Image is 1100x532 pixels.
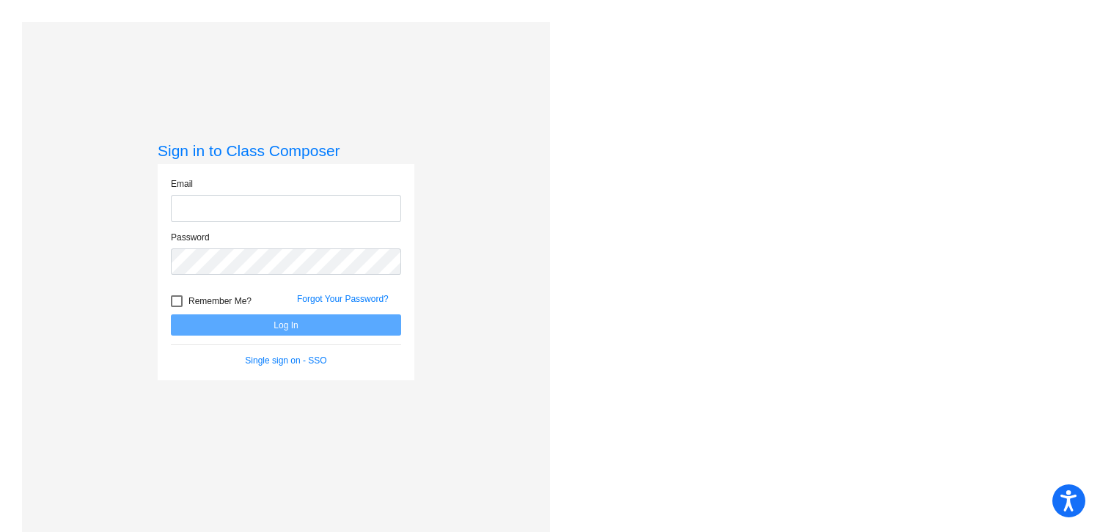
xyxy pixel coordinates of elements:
[297,294,389,304] a: Forgot Your Password?
[188,292,252,310] span: Remember Me?
[171,314,401,336] button: Log In
[171,177,193,191] label: Email
[245,355,326,366] a: Single sign on - SSO
[171,231,210,244] label: Password
[158,141,414,160] h3: Sign in to Class Composer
